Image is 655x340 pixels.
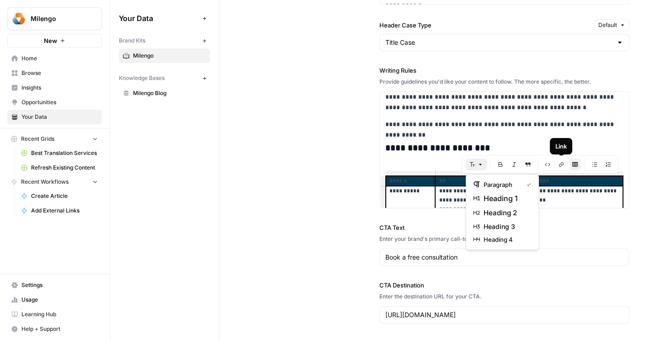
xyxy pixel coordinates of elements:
[17,160,102,175] a: Refresh Existing Content
[484,207,527,218] span: heading 2
[379,66,629,75] label: Writing Rules
[21,113,98,121] span: Your Data
[119,74,165,82] span: Knowledge Bases
[21,281,98,289] span: Settings
[385,310,623,319] input: www.sundaysoccer.com/gearup
[21,178,69,186] span: Recent Workflows
[17,146,102,160] a: Best Translation Services
[7,292,102,307] a: Usage
[7,66,102,80] a: Browse
[7,110,102,124] a: Your Data
[379,281,629,290] label: CTA Destination
[484,180,519,189] span: paragraph
[31,14,86,23] span: Milengo
[119,48,210,63] a: Milengo
[17,203,102,218] a: Add External Links
[31,207,98,215] span: Add External Links
[21,310,98,319] span: Learning Hub
[385,38,612,47] input: Title Case
[44,36,57,45] span: New
[555,142,567,151] div: Link
[21,84,98,92] span: Insights
[7,132,102,146] button: Recent Grids
[594,19,629,31] button: Default
[21,54,98,63] span: Home
[484,193,527,204] span: heading 1
[119,13,199,24] span: Your Data
[7,34,102,48] button: New
[133,89,206,97] span: Milengo Blog
[385,253,623,262] input: Gear up and get in the game with Sunday Soccer!
[31,149,98,157] span: Best Translation Services
[21,69,98,77] span: Browse
[21,135,54,143] span: Recent Grids
[379,21,591,30] label: Header Case Type
[7,322,102,336] button: Help + Support
[379,292,629,301] div: Enter the destination URL for your CTA.
[17,189,102,203] a: Create Article
[21,296,98,304] span: Usage
[379,223,629,232] label: CTA Text
[11,11,27,27] img: Milengo Logo
[7,51,102,66] a: Home
[119,86,210,101] a: Milengo Blog
[379,78,629,86] div: Provide guidelines you'd like your content to follow. The more specific, the better.
[598,21,617,29] span: Default
[21,325,98,333] span: Help + Support
[119,37,145,45] span: Brand Kits
[31,164,98,172] span: Refresh Existing Content
[7,95,102,110] a: Opportunities
[7,175,102,189] button: Recent Workflows
[7,7,102,30] button: Workspace: Milengo
[7,278,102,292] a: Settings
[484,235,527,244] span: heading 4
[484,222,527,231] span: heading 3
[7,307,102,322] a: Learning Hub
[7,80,102,95] a: Insights
[21,98,98,106] span: Opportunities
[133,52,206,60] span: Milengo
[31,192,98,200] span: Create Article
[379,235,629,243] div: Enter your brand's primary call-to-action.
